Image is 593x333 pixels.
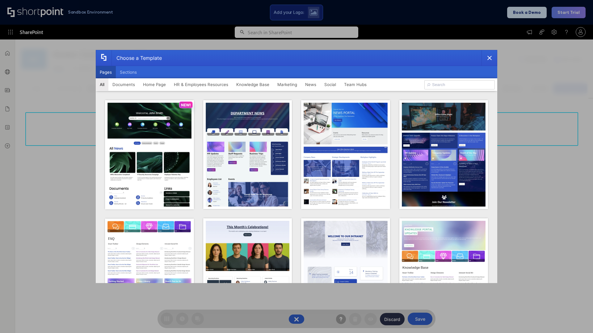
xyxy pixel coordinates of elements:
[232,78,273,91] button: Knowledge Base
[181,103,191,107] p: NEW!
[108,78,139,91] button: Documents
[96,66,116,78] button: Pages
[301,78,320,91] button: News
[340,78,371,91] button: Team Hubs
[116,66,141,78] button: Sections
[170,78,232,91] button: HR & Employees Resources
[424,80,495,89] input: Search
[111,50,162,66] div: Choose a Template
[320,78,340,91] button: Social
[273,78,301,91] button: Marketing
[139,78,170,91] button: Home Page
[96,50,497,283] div: template selector
[562,303,593,333] iframe: Chat Widget
[96,78,108,91] button: All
